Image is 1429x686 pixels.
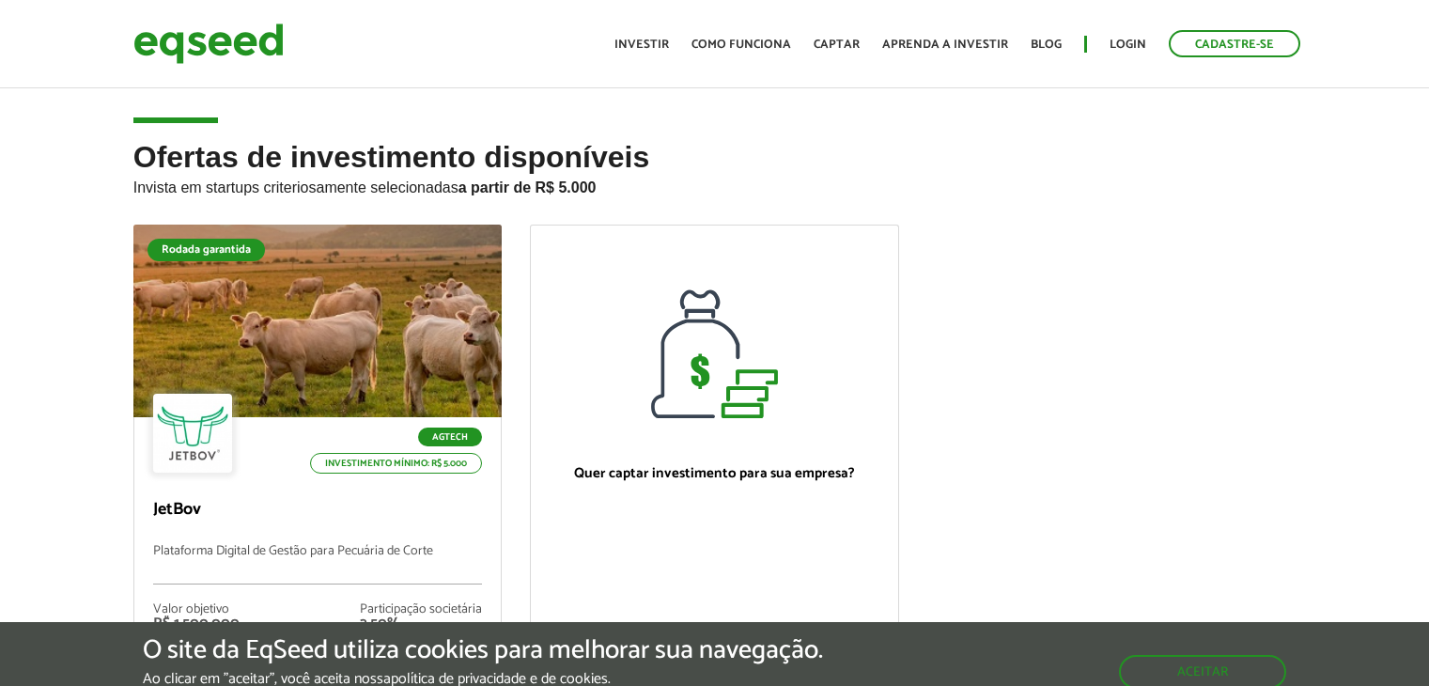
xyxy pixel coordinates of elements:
h5: O site da EqSeed utiliza cookies para melhorar sua navegação. [143,636,823,665]
p: Plataforma Digital de Gestão para Pecuária de Corte [153,544,483,585]
a: Blog [1031,39,1062,51]
div: Rodada garantida [148,239,265,261]
p: Agtech [418,428,482,446]
a: Investir [614,39,669,51]
a: Cadastre-se [1169,30,1300,57]
div: R$ 1.500.000 [153,616,240,631]
a: Login [1110,39,1146,51]
strong: a partir de R$ 5.000 [458,179,597,195]
p: Invista em startups criteriosamente selecionadas [133,174,1297,196]
a: Como funciona [691,39,791,51]
p: JetBov [153,500,483,521]
div: Valor objetivo [153,603,240,616]
div: Participação societária [360,603,482,616]
a: Aprenda a investir [882,39,1008,51]
p: Quer captar investimento para sua empresa? [550,465,879,482]
div: 3,50% [360,616,482,631]
h2: Ofertas de investimento disponíveis [133,141,1297,225]
img: EqSeed [133,19,284,69]
p: Investimento mínimo: R$ 5.000 [310,453,482,474]
a: Captar [814,39,860,51]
